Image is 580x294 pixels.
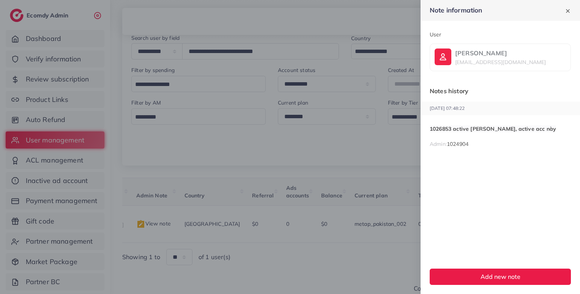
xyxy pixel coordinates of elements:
[430,6,482,14] h5: Note information
[430,139,468,149] p: Admin:
[455,48,546,58] p: [PERSON_NAME]
[435,48,451,65] img: ic-user-info.36bf1079.svg
[430,30,571,39] p: User
[455,59,546,66] span: [EMAIL_ADDRESS][DOMAIN_NAME]
[421,102,580,115] p: [DATE] 07:48:22
[447,141,468,147] span: 1024904
[430,269,571,285] button: Add new note
[421,86,580,95] p: Notes history
[430,125,556,132] span: 1026853 active [PERSON_NAME], active acc này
